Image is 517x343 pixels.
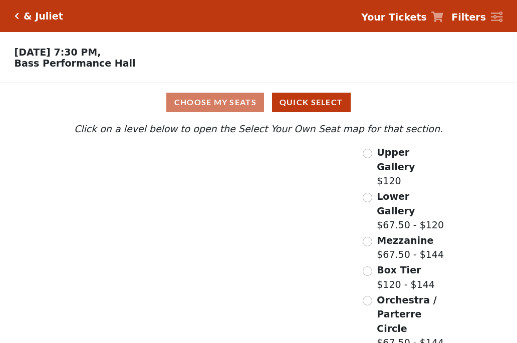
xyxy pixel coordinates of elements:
[377,294,436,334] span: Orchestra / Parterre Circle
[361,10,443,25] a: Your Tickets
[451,12,486,23] strong: Filters
[377,147,415,172] span: Upper Gallery
[377,235,433,246] span: Mezzanine
[377,233,444,262] label: $67.50 - $144
[72,122,445,136] p: Click on a level below to open the Select Your Own Seat map for that section.
[377,263,435,291] label: $120 - $144
[377,264,421,275] span: Box Tier
[361,12,427,23] strong: Your Tickets
[451,10,502,25] a: Filters
[272,93,351,112] button: Quick Select
[121,150,235,178] path: Upper Gallery - Seats Available: 163
[377,191,415,216] span: Lower Gallery
[24,11,63,22] h5: & Juliet
[184,245,300,315] path: Orchestra / Parterre Circle - Seats Available: 38
[377,145,445,188] label: $120
[15,13,19,20] a: Click here to go back to filters
[377,189,445,232] label: $67.50 - $120
[130,173,250,211] path: Lower Gallery - Seats Available: 112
